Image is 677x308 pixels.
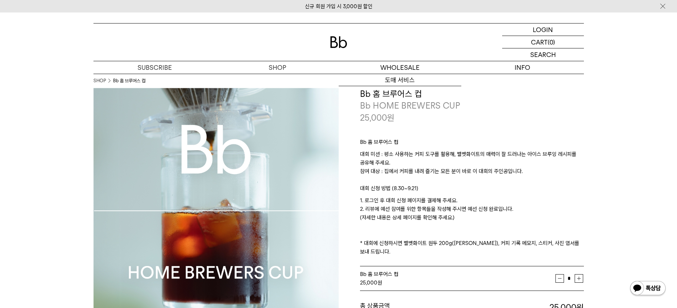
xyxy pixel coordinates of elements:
[360,112,394,124] p: 25,000
[113,77,145,84] li: Bb 홈 브루어스 컵
[461,61,584,74] p: INFO
[360,196,584,256] p: 1. 로그인 후 대회 신청 페이지를 결제해 주세요. 2. 리뷰에 예선 참여를 위한 항목들을 작성해 주시면 예선 신청 완료입니다. (자세한 내용은 상세 페이지를 확인해 주세요....
[93,77,106,84] a: SHOP
[360,138,584,150] p: Bb 홈 브루어스 컵
[629,280,666,297] img: 카카오톡 채널 1:1 채팅 버튼
[360,88,584,100] h3: Bb 홈 브루어스 컵
[339,74,461,86] a: 도매 서비스
[533,24,553,36] p: LOGIN
[330,36,347,48] img: 로고
[216,61,339,74] a: SHOP
[531,36,548,48] p: CART
[548,36,555,48] p: (0)
[555,274,564,283] button: 감소
[360,278,555,287] div: 원
[530,48,556,61] p: SEARCH
[93,61,216,74] a: SUBSCRIBE
[502,24,584,36] a: LOGIN
[360,280,377,286] strong: 25,000
[360,150,584,184] p: 대회 미션 : 평소 사용하는 커피 도구를 활용해, 벨벳화이트의 매력이 잘 드러나는 아이스 브루잉 레시피를 공유해 주세요. 참여 대상 : 집에서 커피를 내려 즐기는 모든 분이 ...
[502,36,584,48] a: CART (0)
[305,3,372,10] a: 신규 회원 가입 시 3,000원 할인
[339,86,461,98] a: 컨설팅
[387,113,394,123] span: 원
[339,61,461,74] p: WHOLESALE
[360,100,584,112] p: Bb HOME BREWERS CUP
[575,274,583,283] button: 증가
[360,184,584,196] p: 대회 신청 방법 (8.30~9.21)
[360,271,398,277] span: Bb 홈 브루어스 컵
